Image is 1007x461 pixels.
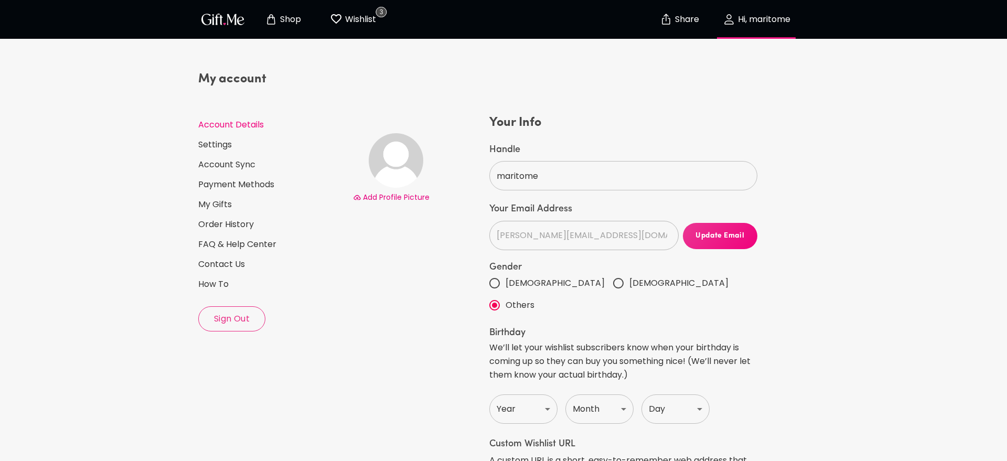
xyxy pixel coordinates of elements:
a: Contact Us [198,259,345,270]
button: Sign Out [198,306,265,331]
a: Settings [198,139,345,151]
div: gender [489,272,757,316]
a: Order History [198,219,345,230]
label: Your Email Address [489,203,757,216]
button: Update Email [683,223,757,249]
p: Hi, maritome [735,15,790,24]
h6: Custom Wishlist URL [489,438,757,451]
img: Avatar [369,133,423,188]
h4: My account [198,71,345,88]
label: Handle [489,144,757,156]
span: [DEMOGRAPHIC_DATA] [506,276,605,290]
p: Shop [277,15,301,24]
a: Account Sync [198,159,345,170]
button: Wishlist page [324,3,382,36]
h4: Your Info [489,114,757,131]
button: Store page [254,3,312,36]
span: Others [506,298,534,312]
p: Wishlist [342,13,376,26]
p: Share [672,15,699,24]
label: Gender [489,263,757,272]
img: secure [660,13,672,26]
button: GiftMe Logo [198,13,248,26]
span: [DEMOGRAPHIC_DATA] [629,276,729,290]
span: Update Email [683,230,757,242]
a: FAQ & Help Center [198,239,345,250]
span: Add Profile Picture [363,192,430,202]
a: How To [198,278,345,290]
a: My Gifts [198,199,345,210]
a: Account Details [198,119,345,131]
button: Share [661,1,698,38]
p: We’ll let your wishlist subscribers know when your birthday is coming up so they can buy you some... [489,341,757,382]
button: Hi, maritome [704,3,809,36]
img: GiftMe Logo [199,12,247,27]
span: Sign Out [199,313,265,325]
span: 3 [376,7,387,17]
a: Payment Methods [198,179,345,190]
legend: Birthday [489,328,757,338]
